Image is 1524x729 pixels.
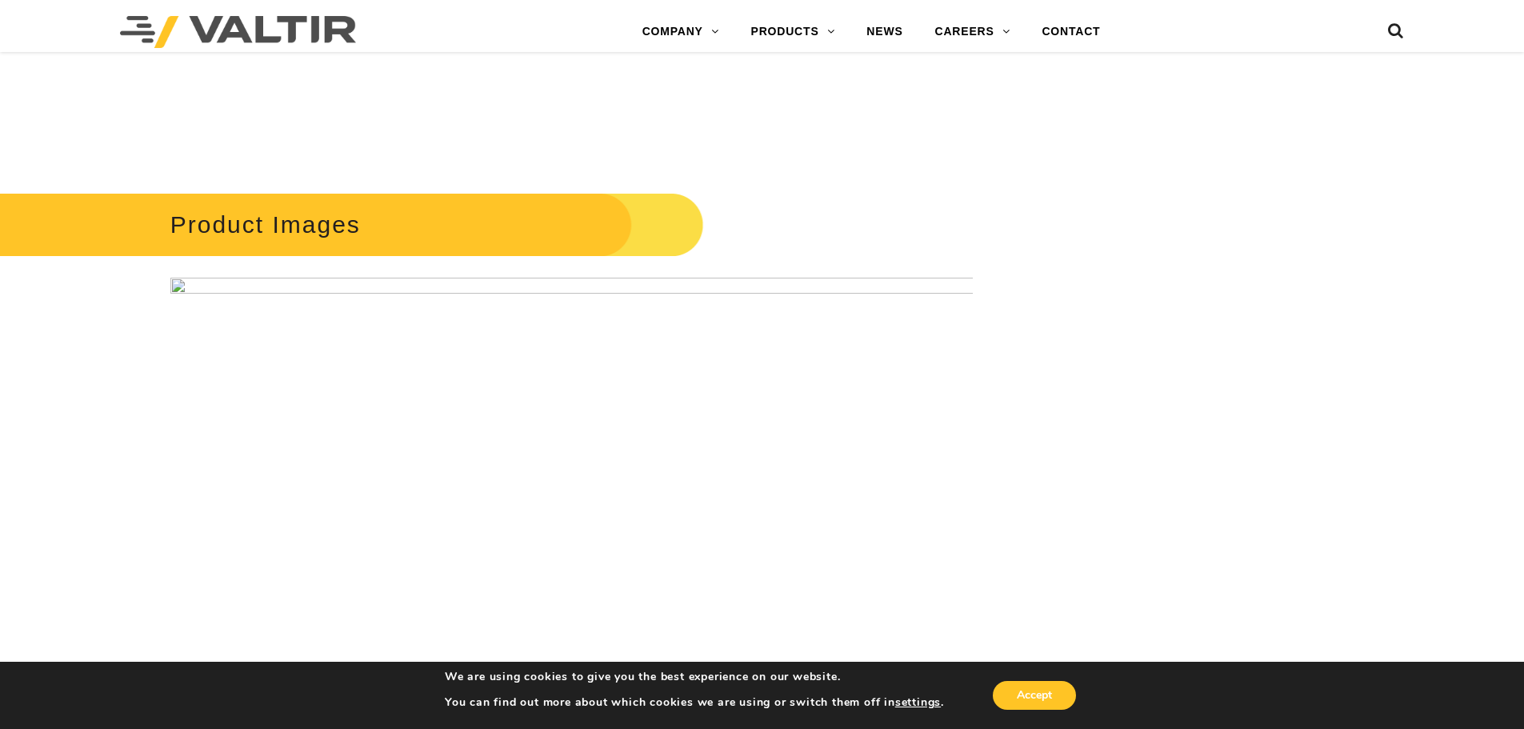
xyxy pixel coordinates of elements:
p: You can find out more about which cookies we are using or switch them off in . [445,695,944,710]
a: CONTACT [1026,16,1116,48]
a: PRODUCTS [735,16,851,48]
p: We are using cookies to give you the best experience on our website. [445,670,944,684]
a: CAREERS [919,16,1026,48]
button: Accept [993,681,1076,710]
img: Valtir [120,16,356,48]
button: settings [895,695,941,710]
a: NEWS [850,16,918,48]
a: COMPANY [626,16,735,48]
